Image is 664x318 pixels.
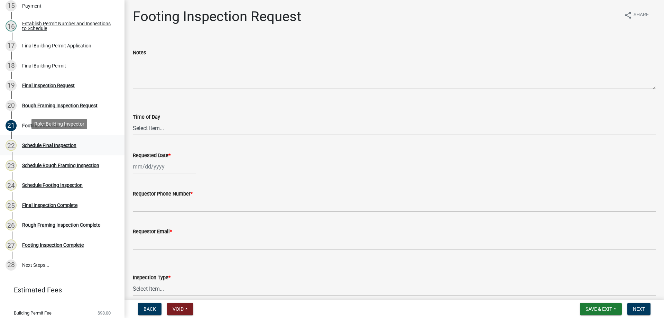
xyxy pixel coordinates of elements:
div: 21 [6,120,17,131]
span: Back [144,306,156,312]
div: 20 [6,100,17,111]
a: Estimated Fees [6,283,113,297]
i: share [624,11,632,19]
div: Payment [22,3,41,8]
span: $98.00 [98,311,111,315]
div: Establish Permit Number and Inspections to Schedule [22,21,113,31]
div: 15 [6,0,17,11]
div: 22 [6,140,17,151]
div: Footing Inspection Complete [22,243,84,247]
h1: Footing Inspection Request [133,8,301,25]
div: 25 [6,200,17,211]
label: Requested Date [133,153,170,158]
div: Final Building Permit Application [22,43,91,48]
div: 27 [6,239,17,251]
span: Void [173,306,184,312]
div: 16 [6,20,17,31]
div: 24 [6,180,17,191]
div: 18 [6,60,17,71]
input: mm/dd/yyyy [133,160,196,174]
div: Rough Framing Inspection Request [22,103,98,108]
div: Role: Building Inspector [31,119,87,129]
div: 26 [6,219,17,230]
div: Schedule Final Inspection [22,143,76,148]
span: Save & Exit [585,306,612,312]
label: Time of Day [133,115,160,120]
span: Next [633,306,645,312]
label: Requestor Phone Number [133,192,193,197]
div: Final Inspection Complete [22,203,77,208]
button: Next [627,303,651,315]
div: Rough Framing Inspection Complete [22,222,100,227]
span: Share [634,11,649,19]
button: shareShare [618,8,654,22]
label: Inspection Type [133,275,170,280]
div: 17 [6,40,17,51]
div: Footing Inspection Request [22,123,81,128]
label: Requestor Email [133,229,172,234]
button: Save & Exit [580,303,622,315]
div: 23 [6,160,17,171]
div: 28 [6,260,17,271]
button: Void [167,303,193,315]
label: Notes [133,51,146,55]
div: Schedule Footing Inspection [22,183,83,188]
div: Final Inspection Request [22,83,75,88]
div: Final Building Permit [22,63,66,68]
div: Schedule Rough Framing Inspection [22,163,99,168]
button: Back [138,303,162,315]
span: Building Permit Fee [14,311,52,315]
div: 19 [6,80,17,91]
